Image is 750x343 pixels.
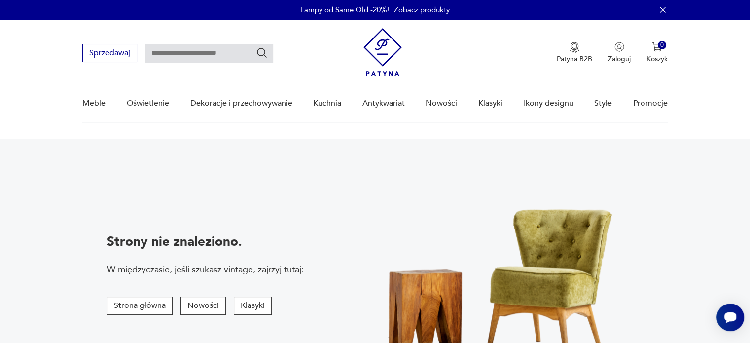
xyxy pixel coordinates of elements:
[234,297,272,315] button: Klasyki
[362,84,405,122] a: Antykwariat
[107,233,304,251] p: Strony nie znaleziono.
[363,28,402,76] img: Patyna - sklep z meblami i dekoracjami vintage
[658,41,666,49] div: 0
[608,54,631,64] p: Zaloguj
[646,42,668,64] button: 0Koszyk
[300,5,389,15] p: Lampy od Same Old -20%!
[82,84,106,122] a: Meble
[570,42,579,53] img: Ikona medalu
[652,42,662,52] img: Ikona koszyka
[190,84,292,122] a: Dekoracje i przechowywanie
[478,84,502,122] a: Klasyki
[557,42,592,64] a: Ikona medaluPatyna B2B
[394,5,450,15] a: Zobacz produkty
[127,84,169,122] a: Oświetlenie
[256,47,268,59] button: Szukaj
[313,84,341,122] a: Kuchnia
[614,42,624,52] img: Ikonka użytkownika
[107,264,304,276] p: W międzyczasie, jeśli szukasz vintage, zajrzyj tutaj:
[557,54,592,64] p: Patyna B2B
[523,84,573,122] a: Ikony designu
[426,84,457,122] a: Nowości
[646,54,668,64] p: Koszyk
[82,50,137,57] a: Sprzedawaj
[82,44,137,62] button: Sprzedawaj
[716,304,744,331] iframe: Smartsupp widget button
[608,42,631,64] button: Zaloguj
[594,84,612,122] a: Style
[633,84,668,122] a: Promocje
[557,42,592,64] button: Patyna B2B
[107,297,173,315] button: Strona główna
[180,297,226,315] button: Nowości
